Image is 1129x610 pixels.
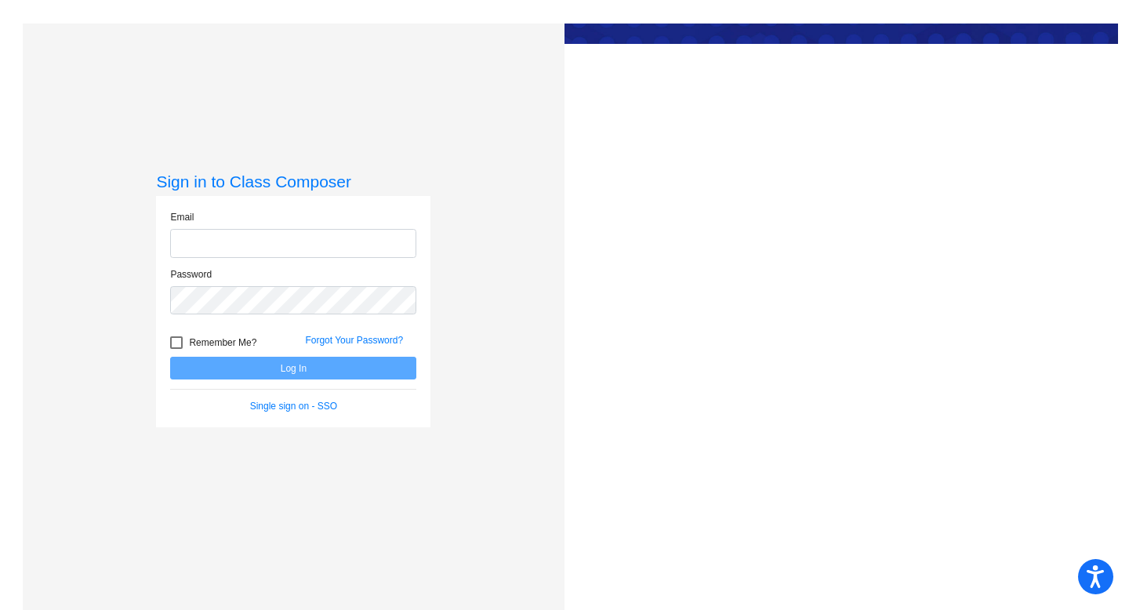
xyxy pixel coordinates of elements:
[305,335,403,346] a: Forgot Your Password?
[170,267,212,281] label: Password
[156,172,430,191] h3: Sign in to Class Composer
[250,401,337,412] a: Single sign on - SSO
[170,210,194,224] label: Email
[170,357,416,379] button: Log In
[189,333,256,352] span: Remember Me?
